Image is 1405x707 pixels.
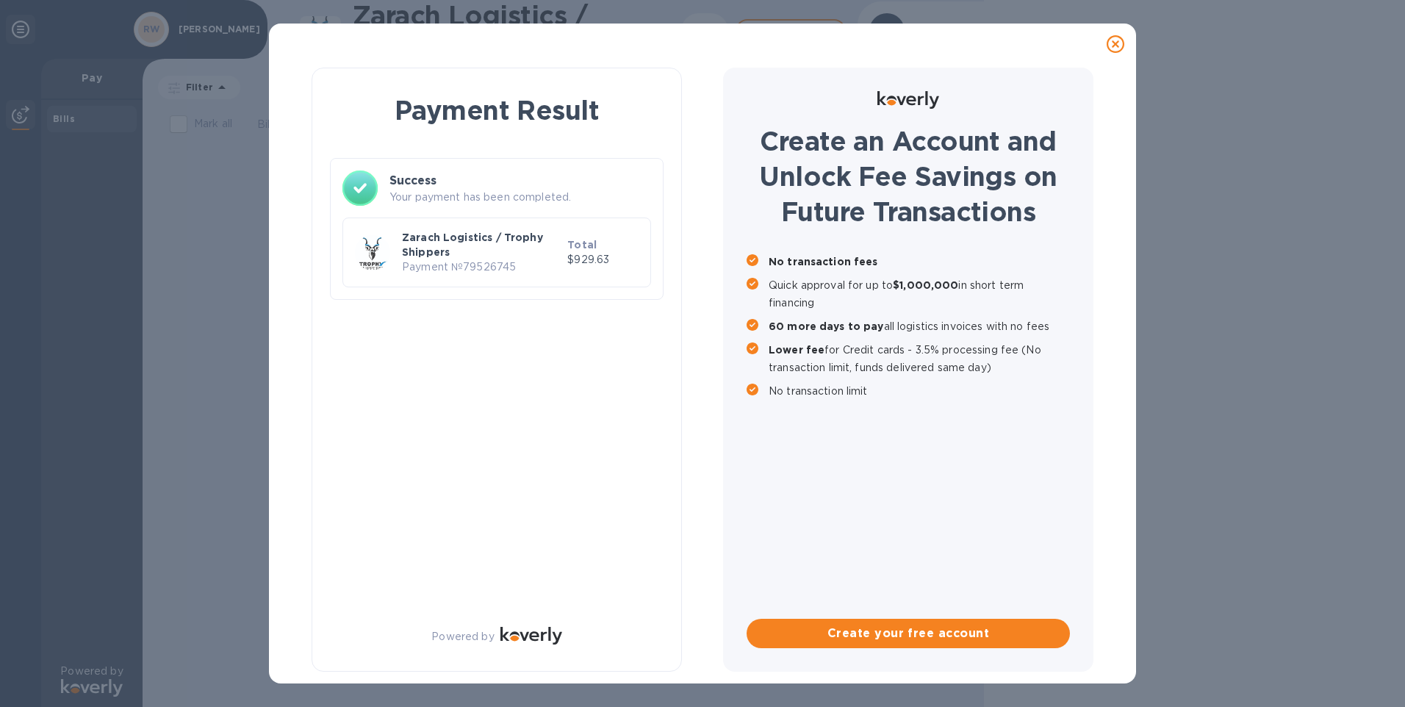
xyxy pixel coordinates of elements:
[567,239,597,251] b: Total
[500,627,562,645] img: Logo
[769,382,1070,400] p: No transaction limit
[402,230,561,259] p: Zarach Logistics / Trophy Shippers
[769,317,1070,335] p: all logistics invoices with no fees
[769,341,1070,376] p: for Credit cards - 3.5% processing fee (No transaction limit, funds delivered same day)
[389,190,651,205] p: Your payment has been completed.
[567,252,639,268] p: $929.63
[769,344,824,356] b: Lower fee
[769,256,878,268] b: No transaction fees
[893,279,958,291] b: $1,000,000
[431,629,494,645] p: Powered by
[747,619,1070,648] button: Create your free account
[758,625,1058,642] span: Create your free account
[769,320,884,332] b: 60 more days to pay
[769,276,1070,312] p: Quick approval for up to in short term financing
[402,259,561,275] p: Payment № 79526745
[877,91,939,109] img: Logo
[747,123,1070,229] h1: Create an Account and Unlock Fee Savings on Future Transactions
[336,92,658,129] h1: Payment Result
[389,172,651,190] h3: Success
